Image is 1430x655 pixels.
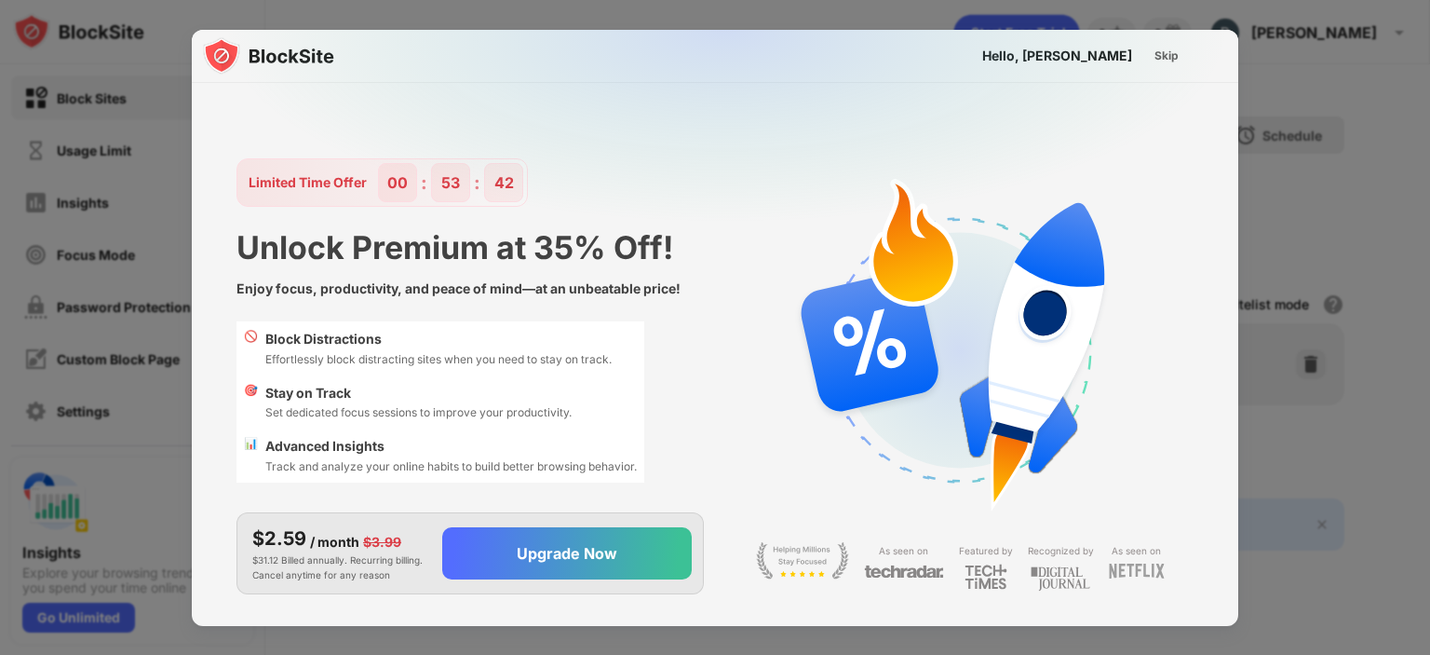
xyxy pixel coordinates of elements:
[310,532,359,553] div: / month
[244,436,258,475] div: 📊
[252,525,306,553] div: $2.59
[252,525,427,582] div: $31.12 Billed annually. Recurring billing. Cancel anytime for any reason
[1109,564,1165,579] img: light-netflix.svg
[1154,47,1179,65] div: Skip
[363,532,401,553] div: $3.99
[864,564,944,580] img: light-techradar.svg
[1031,564,1090,594] img: light-digital-journal.svg
[244,383,258,422] div: 🎯
[203,30,1249,399] img: gradient.svg
[756,542,849,580] img: light-stay-focus.svg
[1112,542,1161,560] div: As seen on
[517,544,617,563] div: Upgrade Now
[1028,542,1094,560] div: Recognized by
[965,564,1007,590] img: light-techtimes.svg
[265,457,637,475] div: Track and analyze your online habits to build better browsing behavior.
[265,436,637,457] div: Advanced Insights
[879,542,928,560] div: As seen on
[265,403,572,421] div: Set dedicated focus sessions to improve your productivity.
[959,542,1013,560] div: Featured by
